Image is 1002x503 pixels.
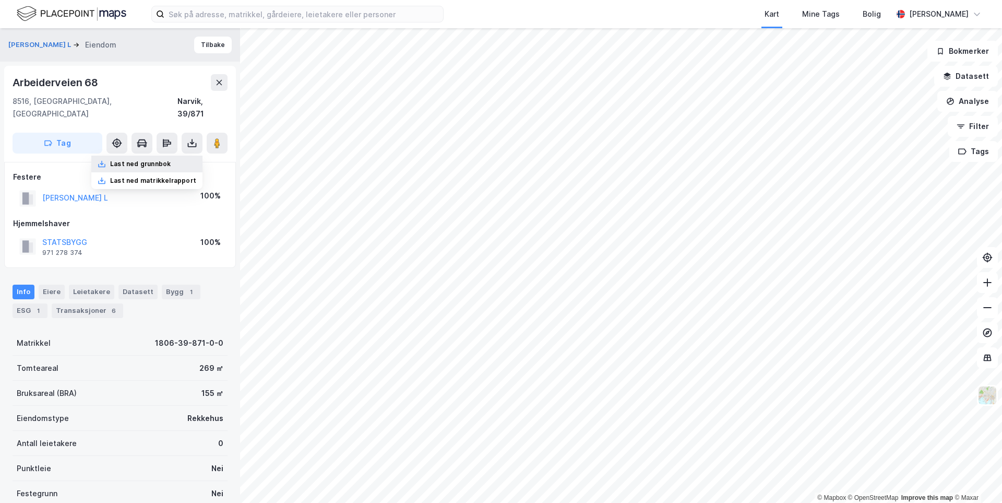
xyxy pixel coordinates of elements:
[863,8,881,20] div: Bolig
[17,412,69,425] div: Eiendomstype
[937,91,998,112] button: Analyse
[110,160,171,168] div: Last ned grunnbok
[110,177,196,185] div: Last ned matrikkelrapport
[934,66,998,87] button: Datasett
[118,285,158,299] div: Datasett
[164,6,443,22] input: Søk på adresse, matrikkel, gårdeiere, leietakere eller personer
[817,494,846,501] a: Mapbox
[52,303,123,318] div: Transaksjoner
[201,387,223,400] div: 155 ㎡
[13,285,34,299] div: Info
[950,453,1002,503] iframe: Chat Widget
[948,116,998,137] button: Filter
[200,236,221,249] div: 100%
[13,171,227,183] div: Festere
[848,494,899,501] a: OpenStreetMap
[17,437,77,450] div: Antall leietakere
[949,141,998,162] button: Tags
[901,494,953,501] a: Improve this map
[13,217,227,230] div: Hjemmelshaver
[13,303,47,318] div: ESG
[13,74,100,91] div: Arbeiderveien 68
[909,8,969,20] div: [PERSON_NAME]
[17,387,77,400] div: Bruksareal (BRA)
[177,95,228,120] div: Narvik, 39/871
[950,453,1002,503] div: Kontrollprogram for chat
[765,8,779,20] div: Kart
[39,285,65,299] div: Eiere
[85,39,116,51] div: Eiendom
[186,287,196,297] div: 1
[194,37,232,53] button: Tilbake
[155,337,223,349] div: 1806-39-871-0-0
[802,8,840,20] div: Mine Tags
[977,385,997,405] img: Z
[17,487,57,500] div: Festegrunn
[13,95,177,120] div: 8516, [GEOGRAPHIC_DATA], [GEOGRAPHIC_DATA]
[17,5,126,23] img: logo.f888ab2527a4732fd821a326f86c7f29.svg
[162,285,200,299] div: Bygg
[69,285,114,299] div: Leietakere
[211,462,223,475] div: Nei
[42,249,82,257] div: 971 278 374
[109,306,119,316] div: 6
[17,337,51,349] div: Matrikkel
[211,487,223,500] div: Nei
[199,362,223,375] div: 269 ㎡
[927,41,998,62] button: Bokmerker
[8,40,73,50] button: [PERSON_NAME] L
[33,306,43,316] div: 1
[218,437,223,450] div: 0
[200,190,221,202] div: 100%
[17,362,58,375] div: Tomteareal
[13,133,102,154] button: Tag
[17,462,51,475] div: Punktleie
[187,412,223,425] div: Rekkehus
